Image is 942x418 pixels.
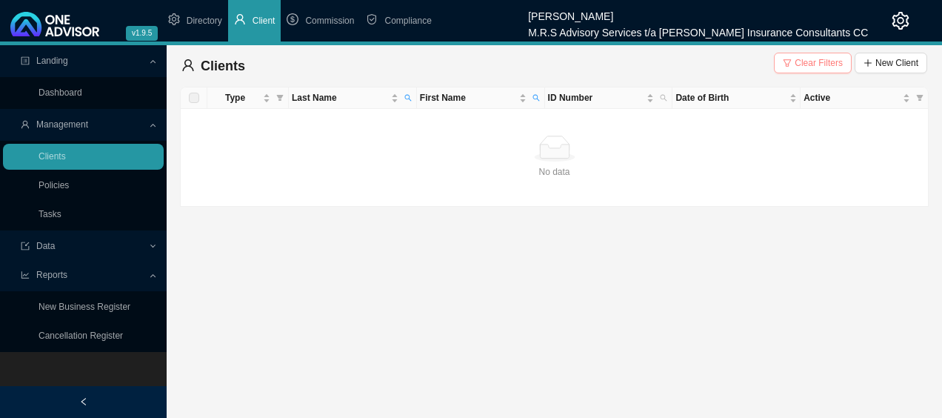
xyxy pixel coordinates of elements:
span: profile [21,56,30,65]
span: Landing [36,56,68,66]
span: New Client [875,56,918,70]
span: import [21,242,30,251]
span: filter [916,94,923,102]
a: Clients [39,151,66,162]
span: search [404,94,412,102]
button: Clear Filters [774,53,852,73]
div: No data [187,165,922,179]
span: filter [273,87,287,108]
div: M.R.S Advisory Services t/a [PERSON_NAME] Insurance Consultants CC [528,20,868,36]
span: Reports [36,270,67,280]
span: Compliance [384,16,431,26]
span: safety [366,13,378,25]
span: search [530,87,543,108]
span: Directory [187,16,222,26]
span: user [234,13,246,25]
span: Last Name [292,90,388,105]
span: Commission [305,16,354,26]
span: ID Number [548,90,644,105]
th: Date of Birth [672,87,801,109]
span: Management [36,119,88,130]
th: First Name [417,87,545,109]
span: Type [210,90,260,105]
span: Active [804,90,900,105]
span: Client [253,16,275,26]
span: plus [863,59,872,67]
span: v1.9.5 [126,26,158,41]
a: Cancellation Register [39,331,123,341]
div: [PERSON_NAME] [528,4,868,20]
span: First Name [420,90,516,105]
span: search [401,87,415,108]
span: dollar [287,13,298,25]
span: setting [892,12,909,30]
span: filter [276,94,284,102]
span: Data [36,241,55,251]
span: left [79,397,88,406]
a: Dashboard [39,87,82,98]
span: search [660,94,667,102]
span: filter [913,87,926,108]
a: Tasks [39,209,61,219]
th: Last Name [289,87,417,109]
img: 2df55531c6924b55f21c4cf5d4484680-logo-light.svg [10,12,99,36]
span: filter [783,59,792,67]
span: Clear Filters [795,56,843,70]
a: Policies [39,180,69,190]
span: setting [168,13,180,25]
span: user [181,59,195,72]
span: Date of Birth [675,90,786,105]
span: Clients [201,59,245,73]
a: New Business Register [39,302,130,312]
span: user [21,120,30,129]
th: ID Number [545,87,673,109]
span: line-chart [21,271,30,279]
span: search [532,94,540,102]
th: Active [801,87,929,109]
th: Type [207,87,289,109]
button: New Client [855,53,927,73]
span: search [657,87,670,108]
